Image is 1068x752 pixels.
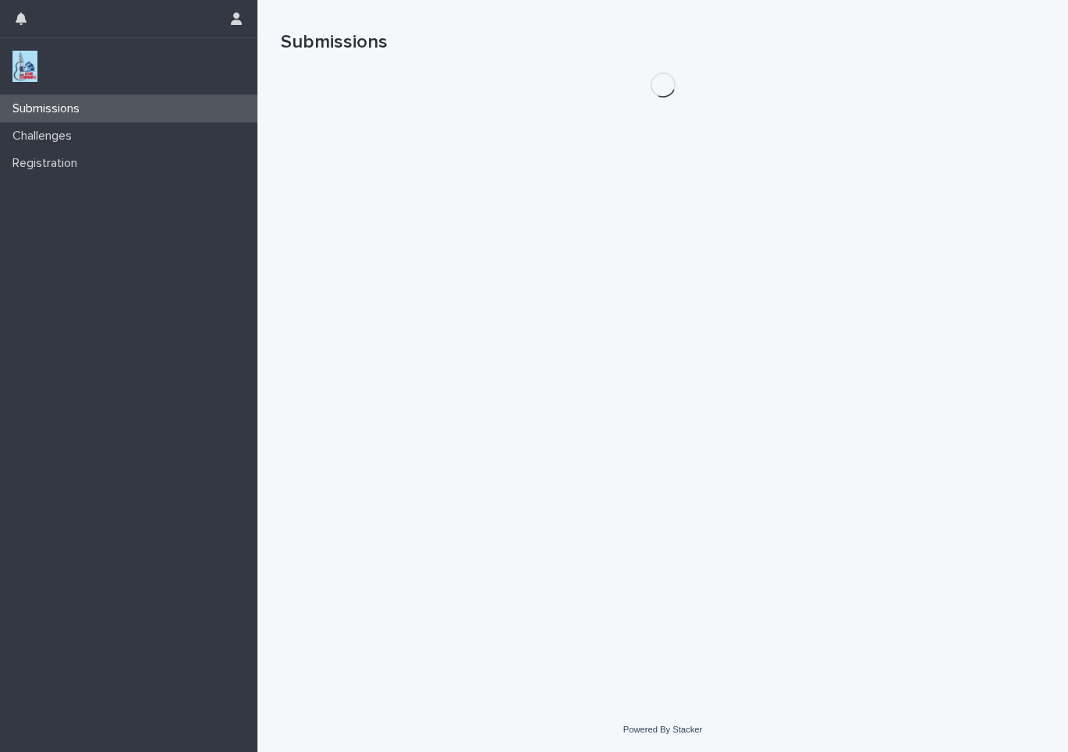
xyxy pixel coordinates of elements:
h1: Submissions [281,31,1045,54]
a: Powered By Stacker [623,725,702,734]
p: Challenges [6,129,84,144]
p: Submissions [6,101,92,116]
img: jxsLJbdS1eYBI7rVAS4p [12,51,37,82]
p: Registration [6,156,90,171]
